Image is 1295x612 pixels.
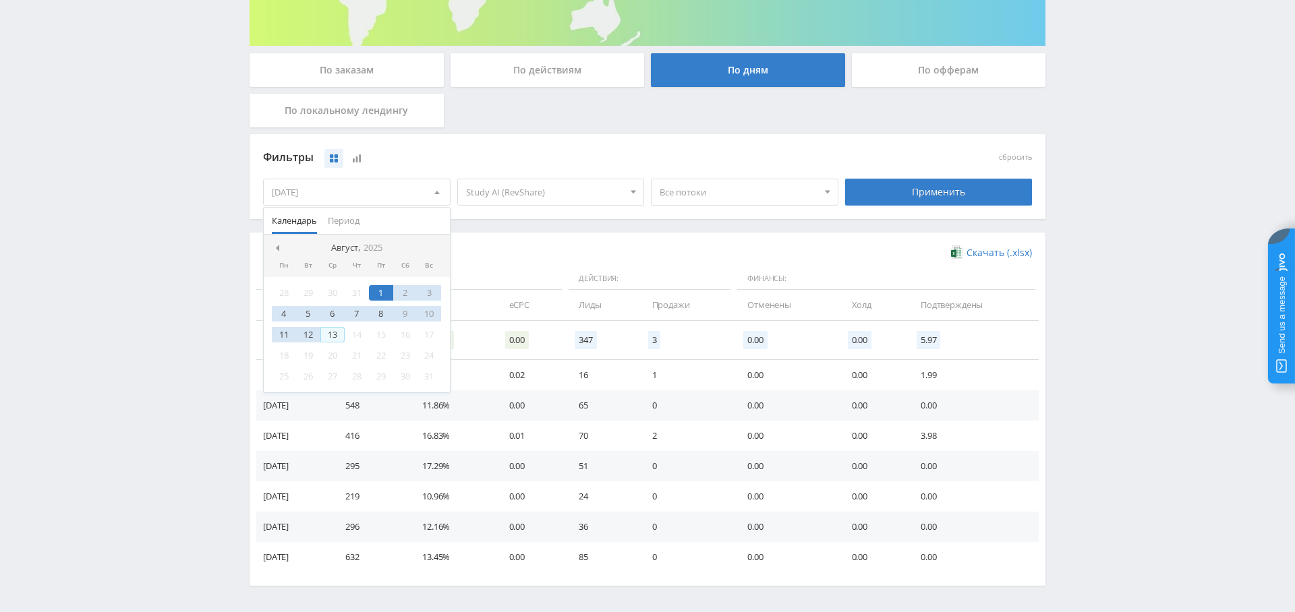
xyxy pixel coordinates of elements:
[320,348,345,363] div: 20
[737,268,1035,290] span: Финансы:
[345,306,369,322] div: 7
[907,542,1039,572] td: 0.00
[907,481,1039,512] td: 0.00
[296,369,320,384] div: 26
[272,285,296,301] div: 28
[565,451,638,481] td: 51
[364,243,382,253] i: 2025
[256,451,332,481] td: [DATE]
[369,285,393,301] div: 1
[496,390,566,421] td: 0.00
[418,369,442,384] div: 31
[734,542,838,572] td: 0.00
[496,542,566,572] td: 0.00
[322,208,365,234] button: Период
[418,285,442,301] div: 3
[272,208,317,234] span: Календарь
[639,421,734,451] td: 2
[256,268,562,290] span: Данные:
[565,360,638,390] td: 16
[639,512,734,542] td: 0
[838,512,907,542] td: 0.00
[451,53,645,87] div: По действиям
[332,421,409,451] td: 416
[296,262,320,270] div: Вт
[393,306,418,322] div: 9
[332,512,409,542] td: 296
[565,512,638,542] td: 36
[345,262,369,270] div: Чт
[264,179,450,205] div: [DATE]
[648,331,661,349] span: 3
[418,262,442,270] div: Вс
[320,306,345,322] div: 6
[320,285,345,301] div: 30
[409,512,495,542] td: 12.16%
[838,390,907,421] td: 0.00
[256,360,332,390] td: [DATE]
[296,327,320,342] div: 12
[466,179,624,205] span: Study AI (RevShare)
[296,348,320,363] div: 19
[326,243,388,253] div: Август,
[369,306,393,322] div: 8
[845,179,1033,206] div: Применить
[409,360,495,390] td: 17.98%
[369,348,393,363] div: 22
[967,247,1032,258] span: Скачать (.xlsx)
[907,290,1039,320] td: Подтверждены
[838,481,907,512] td: 0.00
[639,542,734,572] td: 0
[345,285,369,301] div: 31
[272,306,296,322] div: 4
[907,390,1039,421] td: 0.00
[743,331,767,349] span: 0.00
[393,369,418,384] div: 30
[639,451,734,481] td: 0
[332,451,409,481] td: 295
[907,421,1039,451] td: 3.98
[332,542,409,572] td: 632
[409,481,495,512] td: 10.96%
[848,331,871,349] span: 0.00
[734,481,838,512] td: 0.00
[393,327,418,342] div: 16
[332,390,409,421] td: 548
[639,360,734,390] td: 1
[418,306,442,322] div: 10
[569,268,730,290] span: Действия:
[852,53,1046,87] div: По офферам
[496,481,566,512] td: 0.00
[320,369,345,384] div: 27
[907,512,1039,542] td: 0.00
[496,512,566,542] td: 0.00
[393,348,418,363] div: 23
[409,390,495,421] td: 11.86%
[256,481,332,512] td: [DATE]
[272,327,296,342] div: 11
[496,290,566,320] td: eCPC
[565,290,638,320] td: Лиды
[651,53,845,87] div: По дням
[272,348,296,363] div: 18
[250,53,444,87] div: По заказам
[328,208,359,234] span: Период
[393,285,418,301] div: 2
[409,421,495,451] td: 16.83%
[639,290,734,320] td: Продажи
[345,369,369,384] div: 28
[565,390,638,421] td: 65
[409,542,495,572] td: 13.45%
[565,542,638,572] td: 85
[639,481,734,512] td: 0
[345,348,369,363] div: 21
[734,360,838,390] td: 0.00
[734,512,838,542] td: 0.00
[917,331,940,349] span: 5.97
[565,481,638,512] td: 24
[838,290,907,320] td: Холд
[660,179,817,205] span: Все потоки
[263,148,838,168] div: Фильтры
[496,360,566,390] td: 0.02
[575,331,597,349] span: 347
